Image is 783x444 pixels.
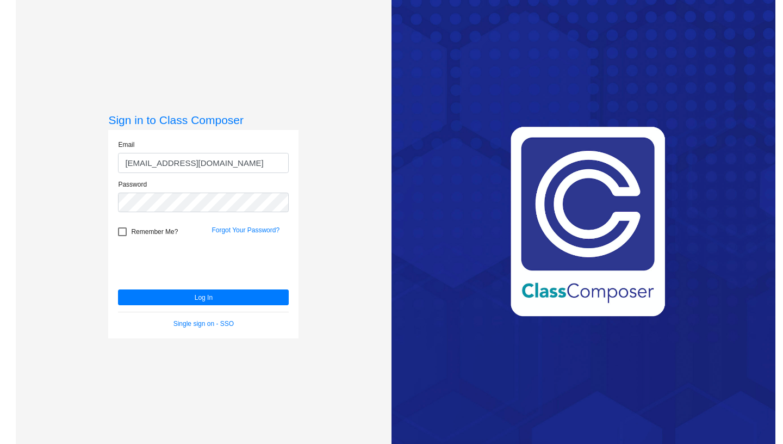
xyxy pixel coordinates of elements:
[118,140,134,150] label: Email
[108,113,299,127] h3: Sign in to Class Composer
[118,180,147,189] label: Password
[212,226,279,234] a: Forgot Your Password?
[118,242,283,284] iframe: reCAPTCHA
[131,225,178,238] span: Remember Me?
[173,320,234,328] a: Single sign on - SSO
[118,289,289,305] button: Log In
